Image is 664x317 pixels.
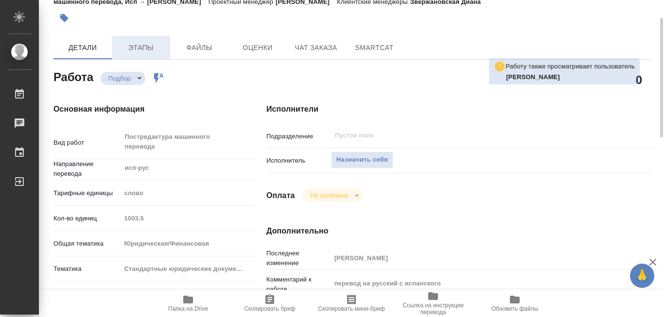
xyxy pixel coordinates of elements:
[53,7,75,29] button: Добавить тэг
[244,305,295,312] span: Скопировать бриф
[168,305,208,312] span: Папка на Drive
[331,251,621,265] input: Пустое поле
[176,42,223,54] span: Файлы
[266,190,295,201] h4: Оплата
[53,138,121,148] p: Вид работ
[121,261,255,277] div: Стандартные юридические документы, договоры, уставы
[234,42,281,54] span: Оценки
[331,275,621,292] textarea: перевод на русский с испанского
[630,264,654,288] button: 🙏
[121,211,255,225] input: Пустое поле
[68,289,129,299] span: Нотариальный заказ
[266,156,331,166] p: Исполнитель
[105,74,134,83] button: Подбор
[53,159,121,179] p: Направление перевода
[634,266,650,286] span: 🙏
[506,72,635,82] p: Грабко Мария
[101,72,145,85] div: Подбор
[474,290,556,317] button: Обновить файлы
[303,189,363,202] div: Подбор
[308,191,351,200] button: Не оплачена
[147,290,229,317] button: Папка на Drive
[53,67,93,85] h2: Работа
[53,188,121,198] p: Тарифные единицы
[398,302,468,316] span: Ссылка на инструкции перевода
[506,73,560,81] b: [PERSON_NAME]
[229,290,311,317] button: Скопировать бриф
[266,103,653,115] h4: Исполнители
[351,42,398,54] span: SmartCat
[266,225,653,237] h4: Дополнительно
[53,214,121,223] p: Кол-во единиц
[334,130,598,141] input: Пустое поле
[121,235,255,252] div: Юридическая/Финансовая
[53,103,227,115] h4: Основная информация
[491,305,539,312] span: Обновить файлы
[118,42,164,54] span: Этапы
[331,151,393,168] button: Назначить себя
[311,290,392,317] button: Скопировать мини-бриф
[121,185,255,201] div: слово
[293,42,339,54] span: Чат заказа
[266,249,331,268] p: Последнее изменение
[53,239,121,249] p: Общая тематика
[506,62,635,71] p: Работу также просматривает пользователь
[318,305,384,312] span: Скопировать мини-бриф
[266,275,331,294] p: Комментарий к работе
[59,42,106,54] span: Детали
[336,154,388,166] span: Назначить себя
[392,290,474,317] button: Ссылка на инструкции перевода
[266,132,331,141] p: Подразделение
[53,264,121,274] p: Тематика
